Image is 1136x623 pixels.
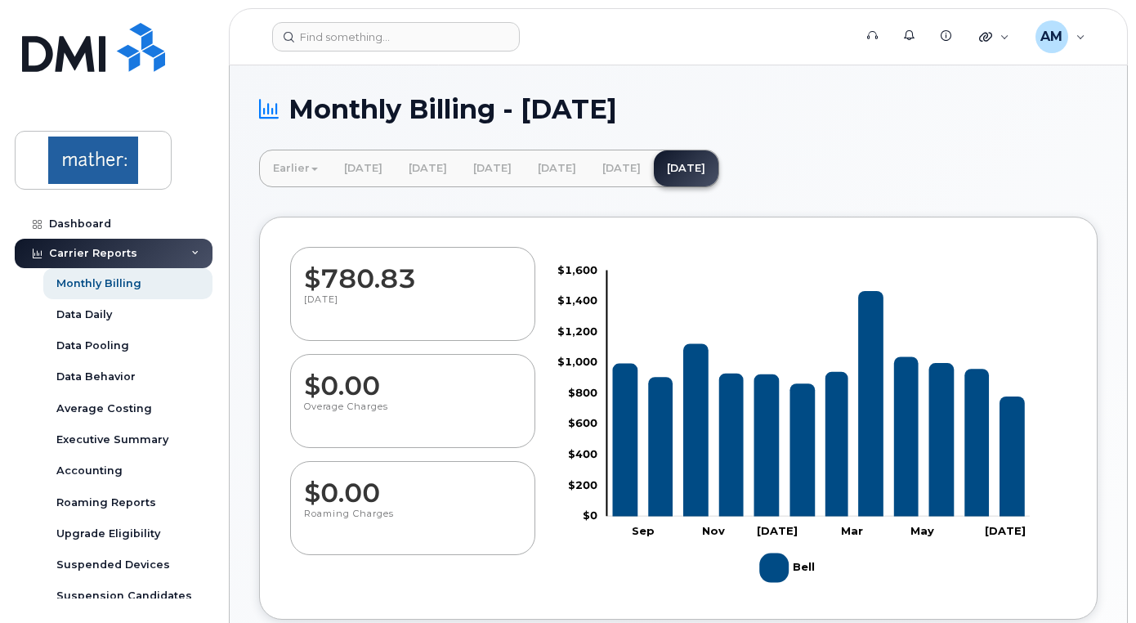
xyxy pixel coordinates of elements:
tspan: $1,600 [557,262,597,276]
tspan: [DATE] [985,524,1026,537]
a: [DATE] [589,150,654,186]
tspan: May [911,524,935,537]
tspan: Sep [632,524,655,537]
tspan: $1,000 [557,355,597,368]
p: Overage Charges [304,401,521,430]
a: [DATE] [331,150,396,186]
tspan: $600 [568,416,597,429]
g: Bell [759,547,820,589]
a: [DATE] [654,150,718,186]
a: [DATE] [396,150,460,186]
tspan: Nov [702,524,725,537]
dd: $780.83 [304,248,521,294]
tspan: [DATE] [757,524,798,537]
p: Roaming Charges [304,508,521,537]
tspan: Mar [841,524,863,537]
a: Earlier [260,150,331,186]
p: [DATE] [304,294,521,323]
tspan: $400 [568,447,597,460]
tspan: $200 [568,477,597,491]
tspan: $800 [568,386,597,399]
g: Bell [612,291,1025,517]
tspan: $1,400 [557,294,597,307]
g: Legend [759,547,820,589]
h1: Monthly Billing - [DATE] [259,95,1098,123]
dd: $0.00 [304,355,521,401]
dd: $0.00 [304,462,521,508]
a: [DATE] [525,150,589,186]
a: [DATE] [460,150,525,186]
tspan: $1,200 [557,324,597,337]
tspan: $0 [583,509,597,522]
g: Chart [557,262,1031,589]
